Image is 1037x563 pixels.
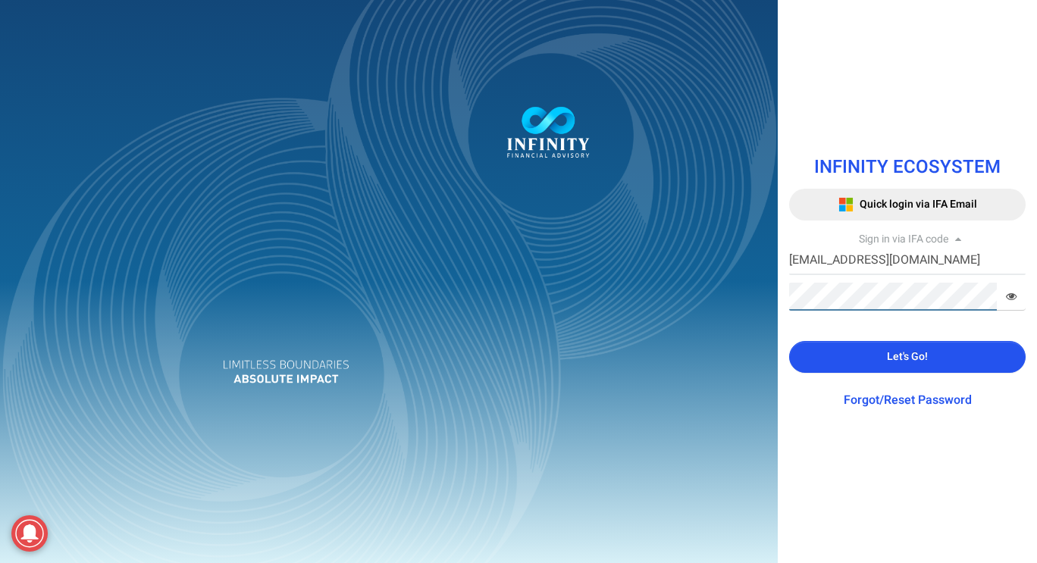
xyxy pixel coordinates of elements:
[789,341,1026,373] button: Let's Go!
[860,196,977,212] span: Quick login via IFA Email
[887,349,928,364] span: Let's Go!
[859,231,948,247] span: Sign in via IFA code
[789,247,1026,275] input: IFA Code
[789,232,1026,247] div: Sign in via IFA code
[789,158,1026,177] h1: INFINITY ECOSYSTEM
[844,391,972,409] a: Forgot/Reset Password
[789,189,1026,221] button: Quick login via IFA Email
